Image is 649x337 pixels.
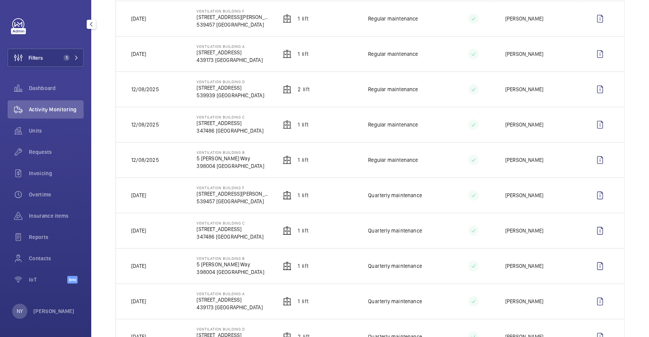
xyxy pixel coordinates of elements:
span: IoT [29,276,67,283]
p: Regular maintenance [368,121,418,128]
p: [STREET_ADDRESS] [197,119,263,127]
p: 1 Lift [298,191,308,199]
p: 2 Lift [298,85,309,93]
p: Ventilation Building D [197,327,264,331]
span: Reports [29,233,84,241]
p: Quarterly maintenance [368,262,422,270]
p: 5 [PERSON_NAME] Way [197,155,264,162]
p: [STREET_ADDRESS] [197,296,262,304]
p: [PERSON_NAME] [505,85,543,93]
p: 12/08/2025 [131,156,159,164]
p: [STREET_ADDRESS][PERSON_NAME] [197,13,270,21]
p: [STREET_ADDRESS][PERSON_NAME] [197,190,270,198]
p: [STREET_ADDRESS] [197,49,262,56]
p: NY [17,307,23,315]
p: 439173 [GEOGRAPHIC_DATA] [197,56,262,64]
p: [PERSON_NAME] [505,262,543,270]
p: 439173 [GEOGRAPHIC_DATA] [197,304,262,311]
p: [DATE] [131,227,146,234]
span: Requests [29,148,84,156]
img: elevator.svg [282,191,292,200]
p: Regular maintenance [368,15,418,22]
p: 5 [PERSON_NAME] Way [197,261,264,268]
p: 1 Lift [298,262,308,270]
p: 1 Lift [298,15,308,22]
p: Ventilation Building A [197,291,262,296]
p: [PERSON_NAME] [505,227,543,234]
p: [PERSON_NAME] [505,15,543,22]
p: 398004 [GEOGRAPHIC_DATA] [197,268,264,276]
p: 1 Lift [298,156,308,164]
p: [DATE] [131,15,146,22]
p: Ventilation Building B [197,150,264,155]
p: Ventilation Building A [197,44,262,49]
p: [DATE] [131,191,146,199]
p: 347486 [GEOGRAPHIC_DATA] [197,233,263,240]
img: elevator.svg [282,49,292,59]
p: Regular maintenance [368,85,418,93]
p: [STREET_ADDRESS] [197,225,263,233]
p: 539457 [GEOGRAPHIC_DATA] [197,21,270,28]
p: [DATE] [131,262,146,270]
p: 1 Lift [298,297,308,305]
p: [DATE] [131,50,146,58]
p: Quarterly maintenance [368,227,422,234]
p: [STREET_ADDRESS] [197,84,264,92]
span: Dashboard [29,84,84,92]
p: [PERSON_NAME] [505,50,543,58]
span: Units [29,127,84,134]
img: elevator.svg [282,155,292,165]
span: Insurance items [29,212,84,220]
span: Beta [67,276,78,283]
p: Ventilation Building D [197,79,264,84]
p: Regular maintenance [368,156,418,164]
p: Regular maintenance [368,50,418,58]
span: 1 [63,55,70,61]
p: 1 Lift [298,121,308,128]
p: Ventilation Building F [197,185,270,190]
p: [DATE] [131,297,146,305]
img: elevator.svg [282,226,292,235]
p: Quarterly maintenance [368,191,422,199]
p: 539457 [GEOGRAPHIC_DATA] [197,198,270,205]
img: elevator.svg [282,85,292,94]
img: elevator.svg [282,14,292,23]
p: [PERSON_NAME] [505,156,543,164]
p: 347486 [GEOGRAPHIC_DATA] [197,127,263,134]
p: Ventilation Building B [197,256,264,261]
span: Overtime [29,191,84,198]
p: Ventilation Building C [197,221,263,225]
p: Ventilation Building F [197,9,270,13]
p: 398004 [GEOGRAPHIC_DATA] [197,162,264,170]
span: Activity Monitoring [29,106,84,113]
p: 12/08/2025 [131,85,159,93]
span: Contacts [29,255,84,262]
img: elevator.svg [282,120,292,129]
p: [PERSON_NAME] [505,191,543,199]
p: 1 Lift [298,50,308,58]
span: Invoicing [29,169,84,177]
p: [PERSON_NAME] [505,297,543,305]
p: 1 Lift [298,227,308,234]
img: elevator.svg [282,261,292,271]
img: elevator.svg [282,297,292,306]
p: [PERSON_NAME] [505,121,543,128]
span: Filters [29,54,43,62]
button: Filters1 [8,49,84,67]
p: [PERSON_NAME] [33,307,75,315]
p: Ventilation Building C [197,115,263,119]
p: 12/08/2025 [131,121,159,128]
p: Quarterly maintenance [368,297,422,305]
p: 539939 [GEOGRAPHIC_DATA] [197,92,264,99]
